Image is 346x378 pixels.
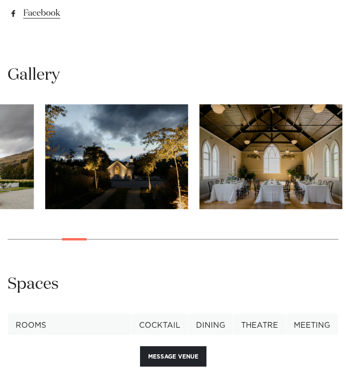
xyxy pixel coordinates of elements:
th: Meeting [286,314,338,337]
button: Message Venue [140,346,206,367]
swiper-slide: 7 / 29 [199,104,342,209]
th: Cocktail [131,314,188,337]
th: Theatre [234,314,286,337]
h2: Gallery [8,65,60,86]
h2: Spaces [8,274,59,295]
swiper-slide: 6 / 29 [45,104,188,209]
th: Dining [188,314,234,337]
a: Facebook [8,7,338,20]
th: Rooms [8,314,131,337]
